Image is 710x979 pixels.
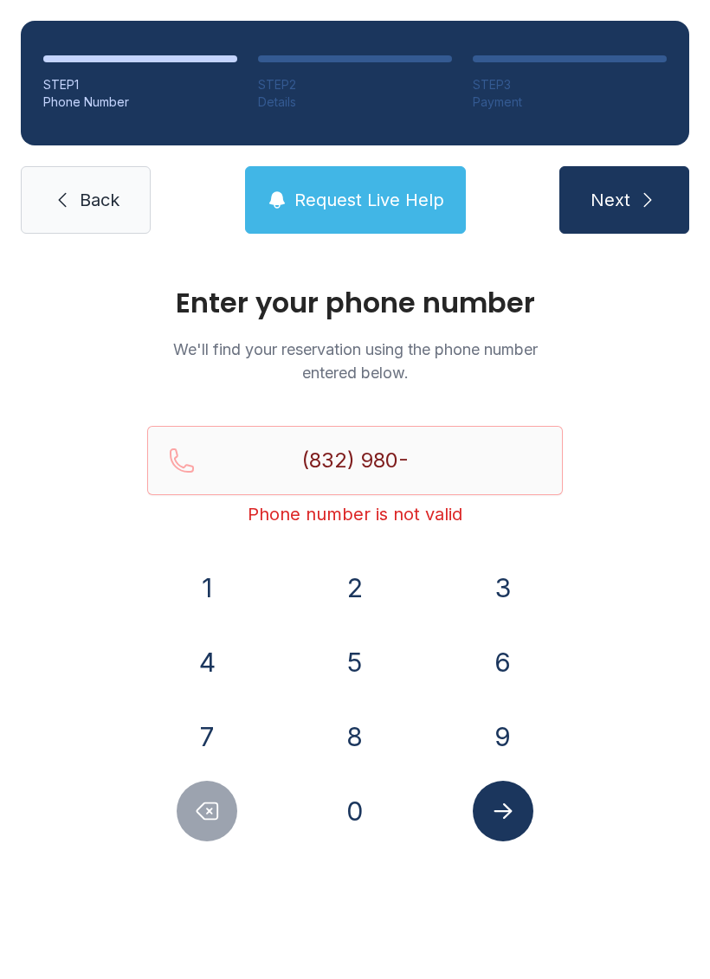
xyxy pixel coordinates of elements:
span: Request Live Help [294,188,444,212]
button: 3 [473,557,533,618]
div: STEP 3 [473,76,667,93]
div: STEP 2 [258,76,452,93]
h1: Enter your phone number [147,289,563,317]
input: Reservation phone number [147,426,563,495]
button: 8 [325,706,385,767]
button: 9 [473,706,533,767]
button: 0 [325,781,385,841]
span: Next [591,188,630,212]
p: We'll find your reservation using the phone number entered below. [147,338,563,384]
button: 5 [325,632,385,692]
button: 7 [177,706,237,767]
div: Phone number is not valid [147,502,563,526]
button: 4 [177,632,237,692]
button: 6 [473,632,533,692]
div: STEP 1 [43,76,237,93]
button: Delete number [177,781,237,841]
div: Phone Number [43,93,237,111]
button: Submit lookup form [473,781,533,841]
span: Back [80,188,119,212]
button: 1 [177,557,237,618]
button: 2 [325,557,385,618]
div: Payment [473,93,667,111]
div: Details [258,93,452,111]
